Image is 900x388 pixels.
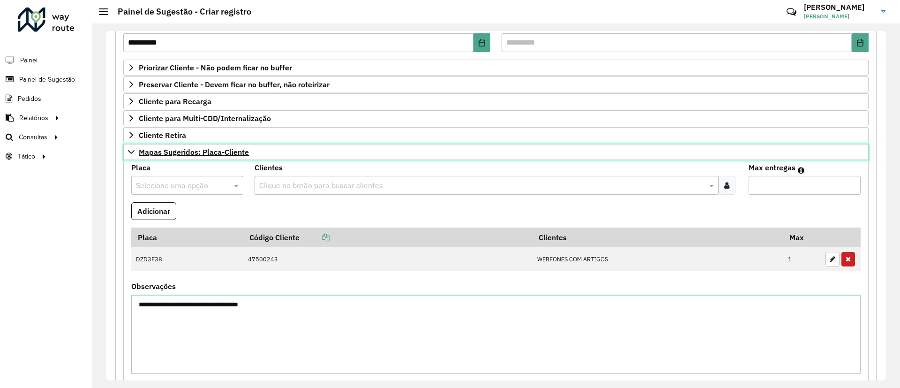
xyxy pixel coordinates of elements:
button: Adicionar [131,202,176,220]
a: Cliente para Recarga [123,93,869,109]
span: Consultas [19,132,47,142]
th: Placa [131,228,243,247]
span: Painel [20,55,37,65]
td: 47500243 [243,247,532,272]
div: Mapas Sugeridos: Placa-Cliente [123,160,869,387]
a: Preservar Cliente - Devem ficar no buffer, não roteirizar [123,76,869,92]
span: [PERSON_NAME] [804,12,874,21]
span: Relatórios [19,113,48,123]
th: Max [783,228,821,247]
span: Preservar Cliente - Devem ficar no buffer, não roteirizar [139,81,330,88]
em: Máximo de clientes que serão colocados na mesma rota com os clientes informados [798,167,804,174]
h3: [PERSON_NAME] [804,3,874,12]
span: Cliente para Recarga [139,98,211,105]
span: Cliente Retira [139,131,186,139]
span: Painel de Sugestão [19,75,75,84]
label: Max entregas [749,162,795,173]
button: Choose Date [852,33,869,52]
td: WEBFONES COM ARTIGOS [532,247,783,272]
span: Cliente para Multi-CDD/Internalização [139,114,271,122]
h2: Painel de Sugestão - Criar registro [108,7,251,17]
span: Tático [18,152,35,161]
span: Pedidos [18,94,41,104]
span: Mapas Sugeridos: Placa-Cliente [139,148,249,156]
span: Priorizar Cliente - Não podem ficar no buffer [139,64,292,71]
label: Observações [131,281,176,292]
button: Choose Date [473,33,490,52]
td: 1 [783,247,821,272]
a: Contato Rápido [781,2,802,22]
a: Cliente para Multi-CDD/Internalização [123,110,869,126]
td: DZD3F38 [131,247,243,272]
th: Código Cliente [243,228,532,247]
a: Mapas Sugeridos: Placa-Cliente [123,144,869,160]
label: Clientes [255,162,283,173]
a: Copiar [300,233,330,242]
a: Cliente Retira [123,127,869,143]
th: Clientes [532,228,783,247]
label: Placa [131,162,150,173]
a: Priorizar Cliente - Não podem ficar no buffer [123,60,869,76]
